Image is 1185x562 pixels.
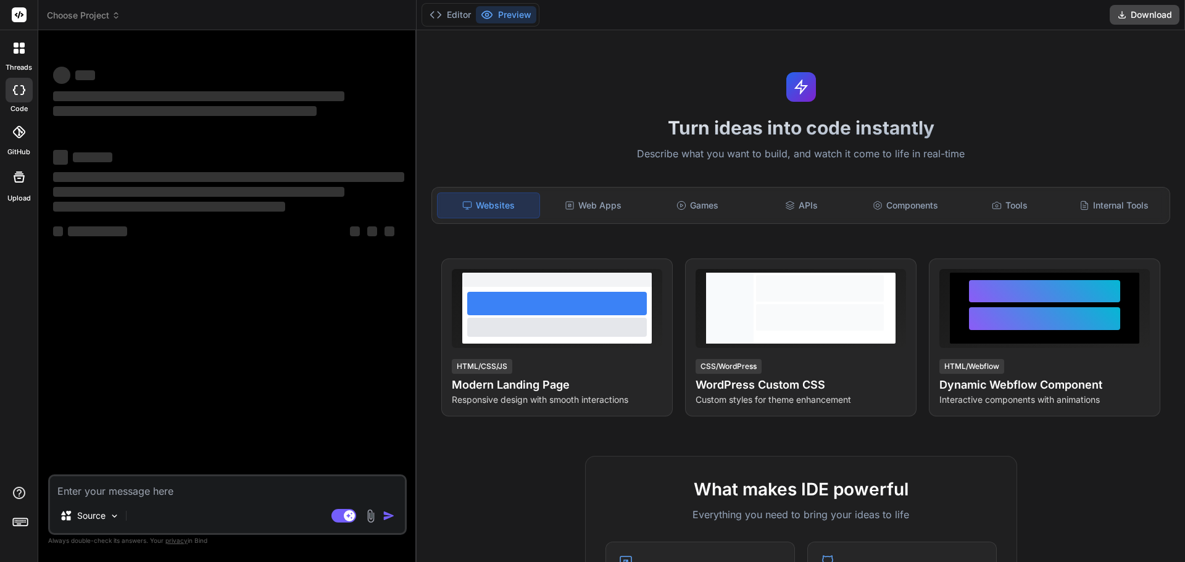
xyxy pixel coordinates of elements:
[1063,192,1165,218] div: Internal Tools
[53,67,70,84] span: ‌
[939,394,1150,406] p: Interactive components with animations
[53,150,68,165] span: ‌
[385,226,394,236] span: ‌
[68,226,127,236] span: ‌
[452,359,512,374] div: HTML/CSS/JS
[425,6,476,23] button: Editor
[53,172,404,182] span: ‌
[53,91,344,101] span: ‌
[437,192,540,218] div: Websites
[543,192,644,218] div: Web Apps
[10,104,28,114] label: code
[855,192,957,218] div: Components
[647,192,749,218] div: Games
[48,535,407,547] p: Always double-check its answers. Your in Bind
[350,226,360,236] span: ‌
[75,70,95,80] span: ‌
[939,376,1150,394] h4: Dynamic Webflow Component
[383,510,395,522] img: icon
[696,359,762,374] div: CSS/WordPress
[53,226,63,236] span: ‌
[452,394,662,406] p: Responsive design with smooth interactions
[424,117,1178,139] h1: Turn ideas into code instantly
[424,146,1178,162] p: Describe what you want to build, and watch it come to life in real-time
[165,537,188,544] span: privacy
[605,476,997,502] h2: What makes IDE powerful
[77,510,106,522] p: Source
[939,359,1004,374] div: HTML/Webflow
[53,187,344,197] span: ‌
[605,507,997,522] p: Everything you need to bring your ideas to life
[109,511,120,521] img: Pick Models
[959,192,1061,218] div: Tools
[452,376,662,394] h4: Modern Landing Page
[47,9,120,22] span: Choose Project
[53,202,285,212] span: ‌
[6,62,32,73] label: threads
[364,509,378,523] img: attachment
[476,6,536,23] button: Preview
[1110,5,1179,25] button: Download
[696,376,906,394] h4: WordPress Custom CSS
[7,147,30,157] label: GitHub
[73,152,112,162] span: ‌
[7,193,31,204] label: Upload
[750,192,852,218] div: APIs
[367,226,377,236] span: ‌
[696,394,906,406] p: Custom styles for theme enhancement
[53,106,317,116] span: ‌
